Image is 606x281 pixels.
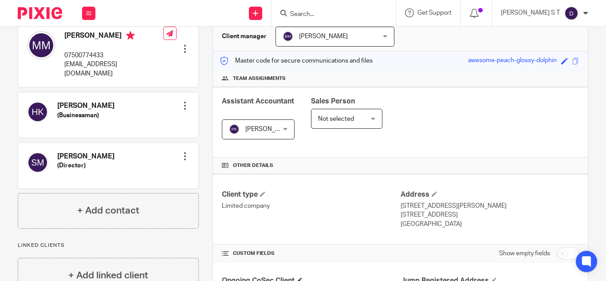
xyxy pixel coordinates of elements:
[222,98,294,105] span: Assistant Accountant
[57,152,114,161] h4: [PERSON_NAME]
[77,204,139,218] h4: + Add contact
[64,60,163,78] p: [EMAIL_ADDRESS][DOMAIN_NAME]
[64,51,163,60] p: 07500774433
[233,75,286,82] span: Team assignments
[401,210,579,219] p: [STREET_ADDRESS]
[27,31,55,59] img: svg%3E
[57,101,114,111] h4: [PERSON_NAME]
[222,32,267,41] h3: Client manager
[318,116,354,122] span: Not selected
[18,7,62,19] img: Pixie
[233,162,273,169] span: Other details
[27,101,48,123] img: svg%3E
[401,220,579,229] p: [GEOGRAPHIC_DATA]
[401,190,579,199] h4: Address
[499,249,550,258] label: Show empty fields
[57,161,114,170] h5: (Director)
[401,202,579,210] p: [STREET_ADDRESS][PERSON_NAME]
[311,98,355,105] span: Sales Person
[299,33,348,40] span: [PERSON_NAME]
[126,31,135,40] i: Primary
[222,190,400,199] h4: Client type
[57,111,114,120] h5: (Businessman)
[220,56,373,65] p: Master code for secure communications and files
[283,31,293,42] img: svg%3E
[564,6,578,20] img: svg%3E
[229,124,240,135] img: svg%3E
[289,11,369,19] input: Search
[417,10,452,16] span: Get Support
[245,126,294,132] span: [PERSON_NAME]
[222,250,400,257] h4: CUSTOM FIELDS
[27,152,48,173] img: svg%3E
[18,242,199,249] p: Linked clients
[222,202,400,210] p: Limited company
[501,8,560,17] p: [PERSON_NAME] S T
[468,56,557,66] div: awesome-peach-glossy-dolphin
[64,31,163,42] h4: [PERSON_NAME]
